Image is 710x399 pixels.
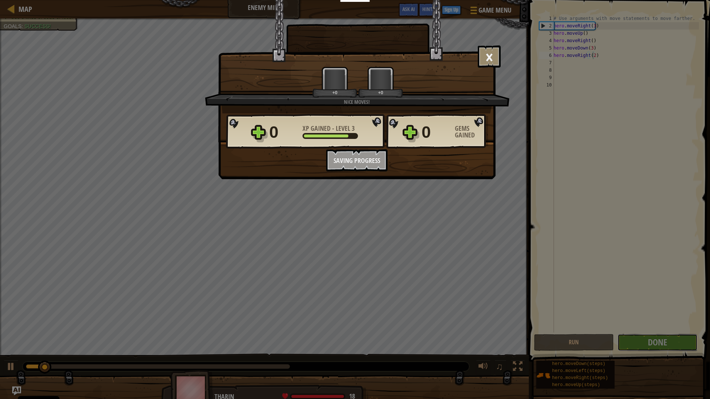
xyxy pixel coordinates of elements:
button: × [478,45,501,68]
div: 0 [422,120,450,144]
span: 3 [352,124,355,133]
div: +0 [314,90,356,95]
div: +0 [360,90,402,95]
span: Level [334,124,352,133]
div: Nice moves! [240,98,473,106]
div: - [302,125,355,132]
span: XP Gained [302,124,332,133]
div: Gems Gained [455,125,488,139]
div: 0 [269,120,298,144]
